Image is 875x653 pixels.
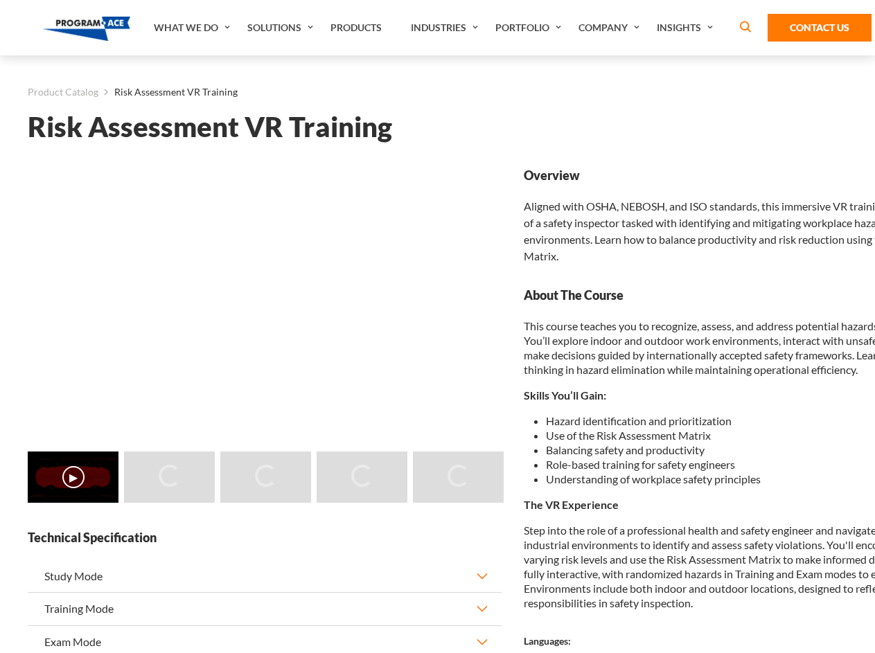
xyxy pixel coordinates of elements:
[524,635,571,647] strong: Languages:
[768,14,872,42] a: Contact Us
[28,451,118,503] img: Risk Assessment VR Training - Video 0
[98,83,238,101] li: Risk Assessment VR Training
[28,560,502,592] button: Study Mode
[28,167,502,433] iframe: Risk Assessment VR Training - Video 0
[28,529,502,546] strong: Technical Specification
[62,466,85,488] button: ▶
[28,593,502,625] button: Training Mode
[43,17,131,41] img: Program-Ace
[28,83,98,101] a: Product Catalog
